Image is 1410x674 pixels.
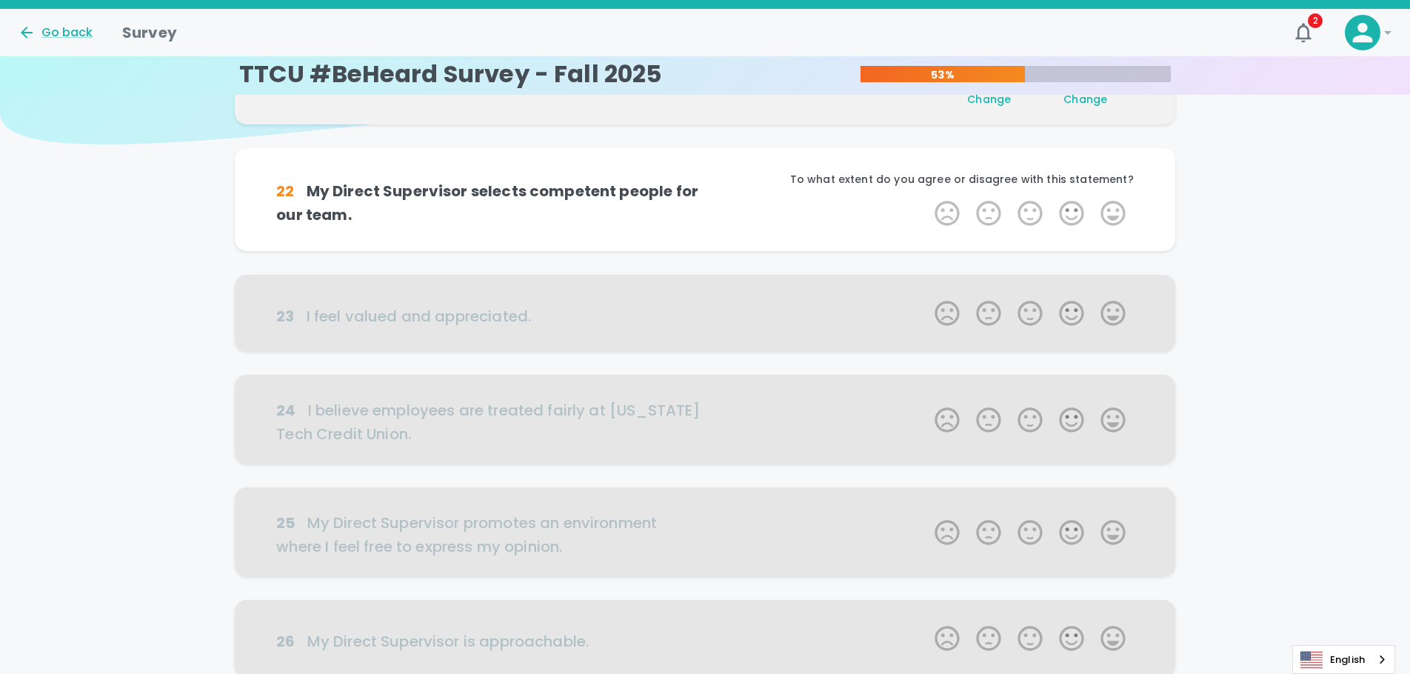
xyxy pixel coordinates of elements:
[1063,92,1107,107] span: Change
[276,179,705,227] h6: My Direct Supervisor selects competent people for our team.
[1292,645,1395,674] aside: Language selected: English
[1308,13,1323,28] span: 2
[967,92,1011,107] span: Change
[1293,646,1394,673] a: English
[239,59,663,89] h4: TTCU #BeHeard Survey - Fall 2025
[18,24,93,41] button: Go back
[122,21,177,44] h1: Survey
[1292,645,1395,674] div: Language
[276,179,294,203] div: 22
[1286,15,1321,50] button: 2
[861,67,1025,82] p: 53%
[705,172,1134,187] p: To what extent do you agree or disagree with this statement?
